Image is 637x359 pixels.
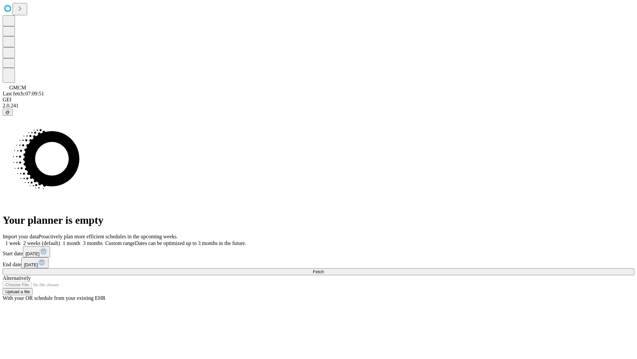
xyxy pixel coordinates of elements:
[21,257,48,268] button: [DATE]
[3,268,634,275] button: Fetch
[3,246,634,257] div: Start date
[3,214,634,226] h1: Your planner is empty
[23,240,60,246] span: 2 weeks (default)
[105,240,135,246] span: Custom range
[5,240,21,246] span: 1 week
[38,234,178,239] span: Proactively plan more efficient schedules in the upcoming weeks.
[3,234,38,239] span: Import your data
[3,288,33,295] button: Upload a file
[63,240,80,246] span: 1 month
[3,275,31,281] span: Alternatively
[3,109,13,116] button: @
[26,251,39,256] span: [DATE]
[313,269,324,274] span: Fetch
[9,85,26,90] span: GMCM
[135,240,246,246] span: Dates can be optimized up to 3 months in the future.
[5,110,10,115] span: @
[23,246,50,257] button: [DATE]
[3,97,634,103] div: GEI
[3,91,44,96] span: Last fetch: 07:09:51
[24,262,38,267] span: [DATE]
[3,295,106,301] span: With your OR schedule from your existing EHR
[83,240,103,246] span: 3 months
[3,103,634,109] div: 2.0.241
[3,257,634,268] div: End date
